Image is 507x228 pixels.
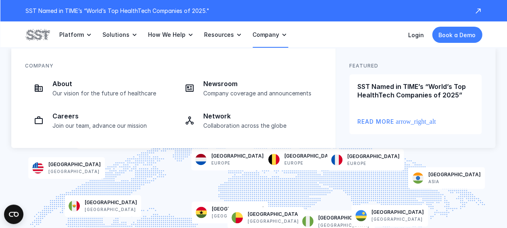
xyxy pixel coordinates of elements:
img: Belgium flag [268,154,280,165]
p: Collaboration across the globe [203,122,317,129]
p: Join our team, advance our mission [52,122,166,129]
p: Network [203,112,317,120]
img: Company icon [34,83,44,93]
p: Our vision for the future of healthcare [52,90,166,97]
img: Ghana flag [196,207,207,218]
img: Briefcase icon [34,116,44,125]
p: Book a Demo [438,31,476,39]
img: Newspaper icon [185,83,194,93]
a: SST Named in TIME’s “World’s Top HealthTech Companies of 2025”Read Morearrow_right_alt [349,74,482,134]
p: [GEOGRAPHIC_DATA] [371,216,423,222]
a: Newspaper iconNewsroomCompany coverage and announcements [176,74,322,102]
p: SST Named in TIME’s “World’s Top HealthTech Companies of 2025." [25,6,466,15]
p: Company [25,62,54,70]
p: [GEOGRAPHIC_DATA] [85,206,136,213]
p: [GEOGRAPHIC_DATA] [371,209,424,216]
span: arrow_right_alt [396,118,402,125]
p: FEATURED [349,62,378,70]
a: Platform [59,21,93,48]
a: Book a Demo [432,27,482,43]
p: About [52,80,166,88]
p: Asia [428,178,439,185]
img: SST logo [25,28,50,42]
p: How We Help [148,31,186,38]
p: [GEOGRAPHIC_DATA] [48,161,101,168]
img: France flag [331,154,342,165]
p: [GEOGRAPHIC_DATA] [212,213,263,219]
p: Platform [59,31,84,38]
img: Network icon [185,116,194,125]
p: Company coverage and announcements [203,90,317,97]
p: [GEOGRAPHIC_DATA] [428,171,481,178]
button: Open CMP widget [4,205,23,224]
p: Europe [211,160,230,166]
p: Company [252,31,279,38]
p: Read More [357,117,394,126]
p: [GEOGRAPHIC_DATA] [248,211,300,218]
img: Netherlands flag [195,154,207,165]
img: Mexico flag [69,200,80,211]
p: Careers [52,112,166,120]
p: [GEOGRAPHIC_DATA] [284,152,337,160]
a: Network iconNetworkCollaboration across the globe [176,107,322,134]
p: [GEOGRAPHIC_DATA] [212,205,264,213]
p: SST Named in TIME’s “World’s Top HealthTech Companies of 2025” [357,82,474,99]
p: Europe [284,160,303,166]
p: [GEOGRAPHIC_DATA] [347,153,400,160]
p: Solutions [102,31,129,38]
img: USA flag [32,162,44,173]
a: Login [408,32,424,38]
p: [GEOGRAPHIC_DATA] [318,222,369,228]
a: Briefcase iconCareersJoin our team, advance our mission [25,107,171,134]
img: Rwanda flag [355,210,367,221]
img: Nigeria flag [302,215,313,227]
p: [GEOGRAPHIC_DATA] [211,152,264,160]
p: Resources [204,31,234,38]
p: [GEOGRAPHIC_DATA] [48,168,100,175]
p: Newsroom [203,80,317,88]
p: [GEOGRAPHIC_DATA] [318,214,371,222]
img: Benin flag [232,212,243,223]
p: [GEOGRAPHIC_DATA] [248,218,299,224]
p: [GEOGRAPHIC_DATA] [85,199,137,206]
img: India flag [412,172,424,184]
p: Europe [347,160,366,167]
a: Company iconAboutOur vision for the future of healthcare [25,74,171,102]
